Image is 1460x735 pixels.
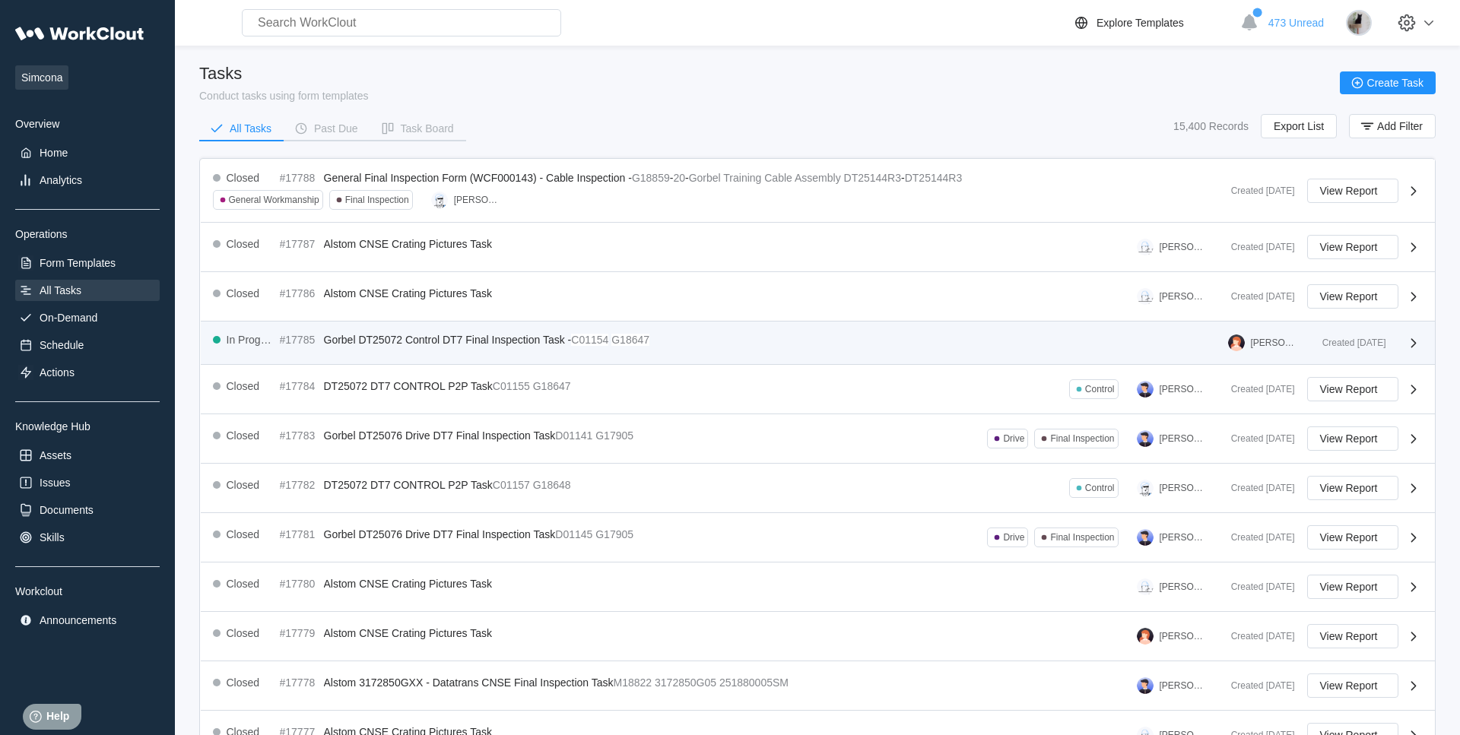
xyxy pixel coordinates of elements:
button: Create Task [1340,71,1436,94]
span: - [670,172,674,184]
a: Closed#17788General Final Inspection Form (WCF000143) - Cable Inspection -G18859-20-Gorbel Traini... [201,160,1435,223]
div: Created [DATE] [1219,242,1295,252]
span: View Report [1320,532,1378,543]
div: [PERSON_NAME] [1160,581,1207,592]
a: Closed#17784DT25072 DT7 CONTROL P2P TaskC01155G18647Control[PERSON_NAME]Created [DATE]View Report [201,365,1435,414]
span: Add Filter [1377,121,1423,131]
a: In Progress#17785Gorbel DT25072 Control DT7 Final Inspection Task -C01154G18647[PERSON_NAME]Creat... [201,322,1435,365]
a: Closed#17778Alstom 3172850GXX - Datatrans CNSE Final Inspection TaskM188223172850G05251880005SM[P... [201,661,1435,711]
a: Schedule [15,334,160,356]
a: Assets [15,445,160,466]
div: [PERSON_NAME] [1160,384,1207,394]
div: Workclout [15,585,160,597]
span: Gorbel DT25076 Drive DT7 Final Inspection Task [324,429,556,442]
div: Closed [227,627,260,639]
mark: C01154 [571,334,608,346]
button: View Report [1307,575,1398,599]
div: Analytics [40,174,82,186]
span: Alstom CNSE Crating Pictures Task [324,287,492,299]
div: #17786 [280,287,318,299]
div: Actions [40,366,75,379]
span: Gorbel DT25072 Control DT7 Final Inspection Task - [324,334,572,346]
div: #17782 [280,479,318,491]
mark: C01157 [493,479,530,491]
div: #17781 [280,528,318,540]
span: Alstom 3172850GXX - Datatrans CNSE Final Inspection Task [324,676,614,689]
div: Form Templates [40,257,116,269]
a: Closed#17786Alstom CNSE Crating Pictures Task[PERSON_NAME]Created [DATE]View Report [201,272,1435,322]
a: All Tasks [15,280,160,301]
div: Home [40,147,68,159]
img: clout-09.png [1137,288,1154,305]
div: Created [DATE] [1219,185,1295,196]
span: Alstom CNSE Crating Pictures Task [324,627,492,639]
button: Past Due [284,117,370,140]
img: user-2.png [1228,334,1245,351]
div: Created [DATE] [1219,483,1295,493]
a: Documents [15,499,160,521]
a: Issues [15,472,160,493]
button: View Report [1307,426,1398,451]
button: View Report [1307,673,1398,698]
div: #17787 [280,238,318,250]
div: Created [DATE] [1219,581,1295,592]
div: General Workmanship [229,195,319,205]
span: Create Task [1367,78,1423,88]
span: View Report [1320,185,1378,196]
button: Export List [1261,114,1337,138]
div: Created [DATE] [1219,680,1295,691]
mark: D01141 [555,429,592,442]
div: [PERSON_NAME] [1160,242,1207,252]
a: Closed#17783Gorbel DT25076 Drive DT7 Final Inspection TaskD01141G17905DriveFinal Inspection[PERSO... [201,414,1435,464]
mark: G17905 [595,528,633,540]
a: Actions [15,362,160,383]
span: General Final Inspection Form (WCF000143) - Cable Inspection - [324,172,632,184]
div: [PERSON_NAME] [1160,532,1207,543]
div: Control [1085,384,1115,394]
div: [PERSON_NAME] [1160,631,1207,642]
div: #17778 [280,676,318,689]
div: All Tasks [230,123,271,134]
button: View Report [1307,179,1398,203]
a: Analytics [15,169,160,191]
mark: 3172850G05 [655,676,716,689]
div: Closed [227,172,260,184]
div: [PERSON_NAME] [454,195,501,205]
div: Created [DATE] [1219,433,1295,444]
div: #17784 [280,380,318,392]
div: Closed [227,429,260,442]
div: Announcements [40,614,116,626]
span: View Report [1320,242,1378,252]
div: #17780 [280,578,318,590]
div: Created [DATE] [1219,384,1295,394]
a: Announcements [15,610,160,631]
button: Task Board [370,117,466,140]
div: Explore Templates [1097,17,1184,29]
mark: G18648 [533,479,571,491]
div: Created [DATE] [1310,337,1386,348]
div: [PERSON_NAME] [1160,433,1207,444]
mark: D01145 [555,528,592,540]
mark: G18647 [533,380,571,392]
mark: G17905 [595,429,633,442]
span: View Report [1320,384,1378,394]
span: DT25072 DT7 CONTROL P2P Task [324,479,493,491]
div: Tasks [199,64,369,84]
mark: Gorbel Training Cable Assembly DT25144R3 [689,172,901,184]
span: View Report [1320,433,1378,444]
img: clout-09.png [1137,239,1154,255]
img: stormageddon_tree.jpg [1346,10,1372,36]
div: Issues [40,477,70,489]
div: Final Inspection [1050,532,1114,543]
span: Alstom CNSE Crating Pictures Task [324,238,492,250]
img: clout-09.png [1137,578,1154,595]
img: user-5.png [1137,529,1154,546]
a: Explore Templates [1072,14,1233,32]
span: 473 Unread [1268,17,1324,29]
div: Closed [227,578,260,590]
mark: DT25144R3 [905,172,963,184]
div: Schedule [40,339,84,351]
div: Closed [227,238,260,250]
div: Closed [227,380,260,392]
